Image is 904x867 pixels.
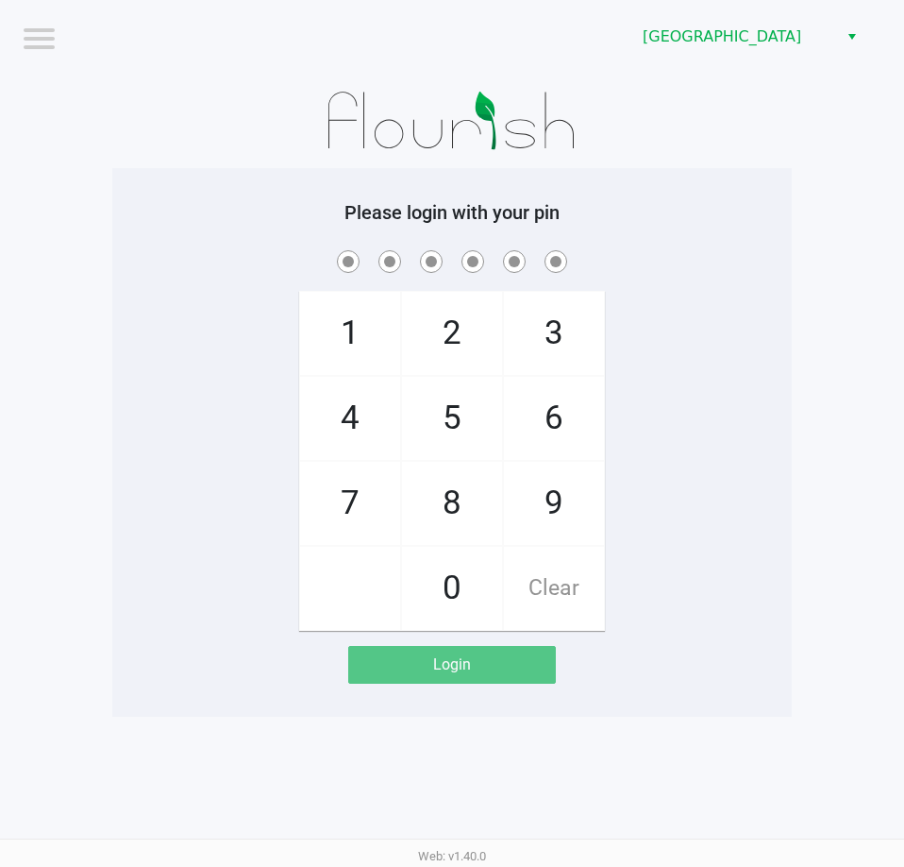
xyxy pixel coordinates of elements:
span: 8 [402,462,502,545]
span: [GEOGRAPHIC_DATA] [643,25,827,48]
span: Clear [504,547,604,630]
span: 2 [402,292,502,375]
span: 5 [402,377,502,460]
span: Web: v1.40.0 [418,849,486,863]
span: 0 [402,547,502,630]
span: 6 [504,377,604,460]
button: Select [838,20,865,54]
span: 1 [300,292,400,375]
h5: Please login with your pin [126,201,778,224]
span: 4 [300,377,400,460]
span: 7 [300,462,400,545]
span: 9 [504,462,604,545]
span: 3 [504,292,604,375]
